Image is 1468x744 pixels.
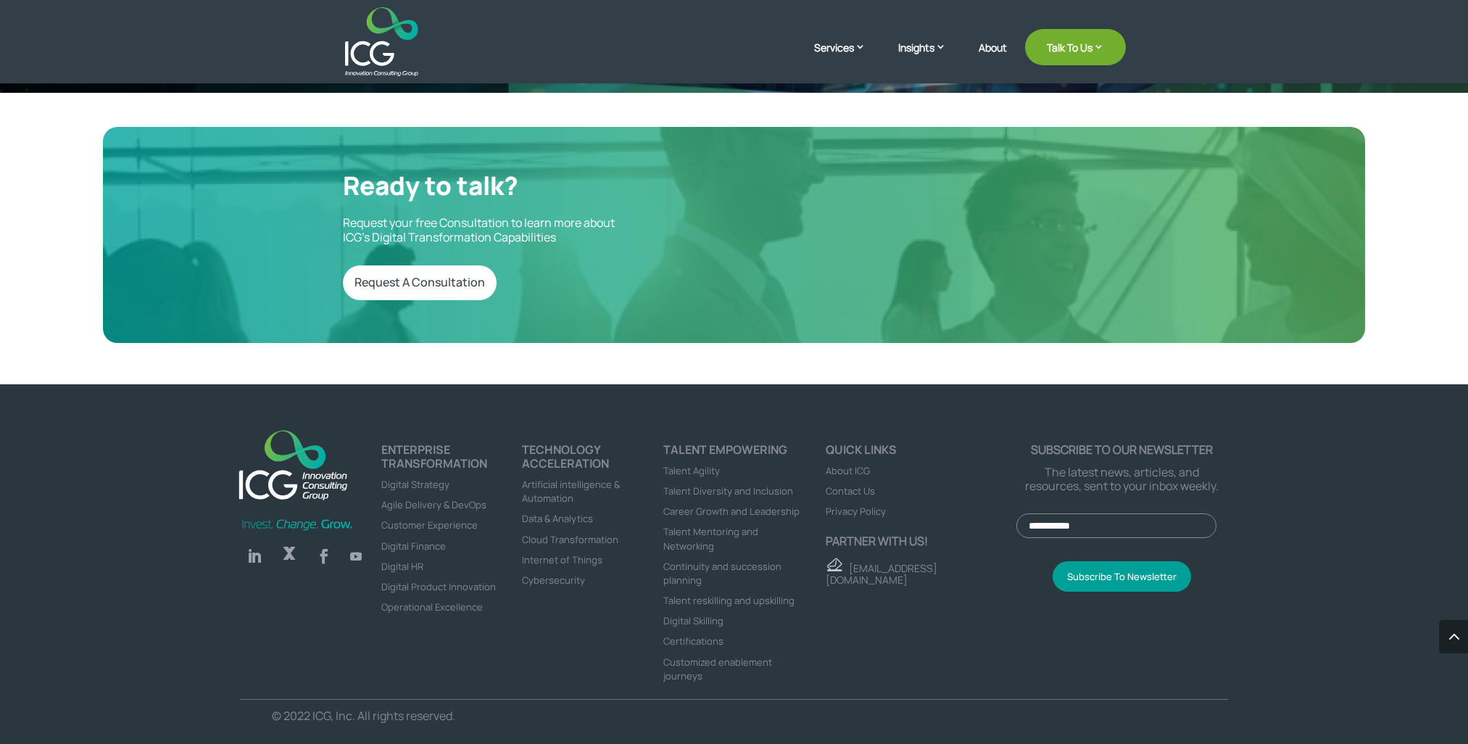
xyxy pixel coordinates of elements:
[826,484,875,497] a: Contact Us
[1067,570,1177,583] span: Subscribe To Newsletter
[381,560,423,573] a: Digital HR
[275,542,304,571] a: Follow on X
[663,635,723,648] a: Certifications
[381,580,496,593] a: Digital Product Innovation
[381,518,478,532] a: Customer Experience
[663,614,723,627] a: Digital Skilling
[240,542,269,571] a: Follow on LinkedIn
[231,422,356,507] img: ICG-new logo (1)
[663,560,781,587] a: Continuity and succession planning
[826,443,1016,463] h4: Quick links
[343,170,713,208] h2: Ready to talk?
[663,443,805,463] h4: Talent Empowering
[272,709,708,723] p: © 2022 ICG, Inc. All rights reserved.
[381,498,486,511] a: Agile Delivery & DevOps
[344,545,368,568] a: Follow on Youtube
[240,518,354,532] img: Invest-Change-Grow-Green
[343,216,713,244] p: Request your free Consultation to learn more about ICG’s Digital Transformation Capabilities
[522,553,602,566] a: Internet of Things
[663,656,772,682] a: Customized enablement journeys
[826,464,870,477] a: About ICG
[979,42,1007,76] a: About
[381,540,446,553] a: Digital Finance
[231,422,356,511] a: logo_footer
[345,7,418,76] img: ICG
[1016,466,1228,493] p: The latest news, articles, and resources, sent to your inbox weekly.
[522,478,620,505] a: Artificial intelligence & Automation
[826,561,937,587] a: [EMAIL_ADDRESS][DOMAIN_NAME]
[1053,561,1191,592] button: Subscribe To Newsletter
[826,558,842,572] img: email - ICG
[663,594,795,607] a: Talent reskilling and upskilling
[663,525,758,552] a: Talent Mentoring and Networking
[310,542,339,571] a: Follow on Facebook
[522,574,585,587] a: Cybersecurity
[663,505,800,518] a: Career Growth and Leadership
[1016,443,1228,457] p: Subscribe to our newsletter
[522,512,593,525] a: Data & Analytics
[522,443,663,477] h4: TECHNOLOGY ACCELERATION
[522,533,618,546] a: Cloud Transformation
[381,478,449,491] a: Digital Strategy
[826,505,886,518] a: Privacy Policy
[343,265,497,299] a: Request A Consultation
[814,40,880,76] a: Services
[663,464,720,477] a: Talent Agility
[663,484,793,497] a: Talent Diversity and Inclusion
[826,534,1016,548] p: Partner with us!
[381,443,523,477] h4: ENTERPRISE TRANSFORMATION
[898,40,961,76] a: Insights
[1025,29,1126,65] a: Talk To Us
[381,600,483,613] a: Operational Excellence
[1227,587,1468,744] iframe: Chat Widget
